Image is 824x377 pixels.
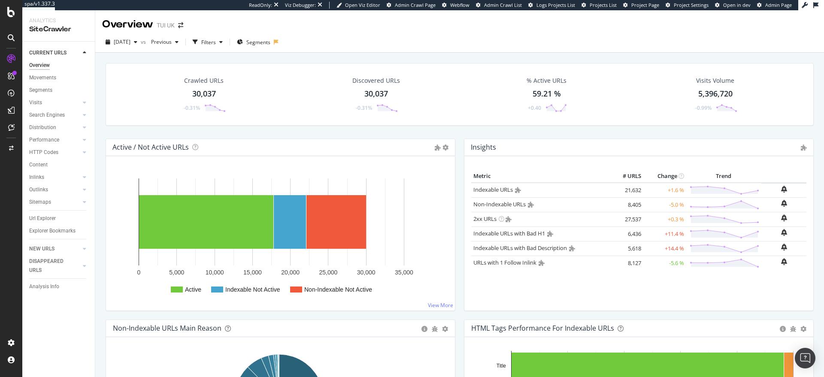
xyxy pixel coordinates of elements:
[29,48,80,57] a: CURRENT URLS
[29,98,42,107] div: Visits
[609,241,643,256] td: 5,618
[476,2,522,9] a: Admin Crawl List
[715,2,751,9] a: Open in dev
[800,326,806,332] div: gear
[450,2,470,8] span: Webflow
[319,269,338,276] text: 25,000
[484,2,522,8] span: Admin Crawl List
[192,88,216,100] div: 30,037
[696,76,734,85] div: Visits Volume
[29,244,80,253] a: NEW URLS
[781,244,787,250] div: bell-plus
[29,185,48,194] div: Outlinks
[790,326,796,332] div: bug
[29,173,44,182] div: Inlinks
[497,363,506,369] text: Title
[473,244,567,252] a: Indexable URLs with Bad Description
[29,73,56,82] div: Movements
[643,183,686,198] td: +1.6 %
[102,17,153,32] div: Overview
[569,245,575,251] i: Admin
[442,145,448,151] i: Options
[757,2,792,9] a: Admin Page
[428,302,453,309] a: View More
[695,104,712,112] div: -0.99%
[781,186,787,193] div: bell-plus
[243,269,262,276] text: 15,000
[29,48,67,57] div: CURRENT URLS
[29,198,51,207] div: Sitemaps
[609,256,643,270] td: 8,127
[609,197,643,212] td: 8,405
[29,123,56,132] div: Distribution
[29,73,89,82] a: Movements
[471,170,609,183] th: Metric
[473,186,513,193] a: Indexable URLs
[539,260,545,266] i: Admin
[674,2,709,8] span: Project Settings
[184,104,200,112] div: -0.31%
[113,170,445,304] svg: A chart.
[249,2,272,9] div: ReadOnly:
[29,111,65,120] div: Search Engines
[623,2,659,9] a: Project Page
[225,286,280,293] text: Indexable Not Active
[246,39,270,46] span: Segments
[547,231,553,237] i: Admin
[157,21,175,30] div: TUI UK
[421,326,427,332] div: circle-info
[141,38,148,45] span: vs
[527,76,566,85] div: % Active URLs
[643,256,686,270] td: -5.6 %
[29,173,80,182] a: Inlinks
[686,170,761,183] th: Trend
[357,269,376,276] text: 30,000
[29,123,80,132] a: Distribution
[352,76,400,85] div: Discovered URLs
[643,226,686,241] td: +11.4 %
[206,269,224,276] text: 10,000
[29,185,80,194] a: Outlinks
[473,215,497,223] a: 2xx URLs
[801,145,807,151] i: Admin
[506,216,512,222] i: Admin
[781,258,787,265] div: bell-plus
[112,142,189,153] h4: Active / Not Active URLs
[528,2,575,9] a: Logs Projects List
[780,326,786,332] div: circle-info
[29,226,89,235] a: Explorer Bookmarks
[528,104,541,112] div: +0.40
[29,111,80,120] a: Search Engines
[29,24,88,34] div: SiteCrawler
[356,104,372,112] div: -0.31%
[536,2,575,8] span: Logs Projects List
[29,160,48,169] div: Content
[781,200,787,207] div: bell-plus
[395,2,436,8] span: Admin Crawl Page
[29,282,89,291] a: Analysis Info
[781,214,787,221] div: bell-plus
[201,39,216,46] div: Filters
[29,282,59,291] div: Analysis Info
[435,145,441,151] i: Admin
[29,214,89,223] a: Url Explorer
[29,136,80,145] a: Performance
[643,212,686,226] td: +0.3 %
[29,86,89,95] a: Segments
[113,324,221,332] div: Non-Indexable URLs Main Reason
[533,88,561,100] div: 59.21 %
[432,326,438,332] div: bug
[29,61,50,70] div: Overview
[723,2,751,8] span: Open in dev
[364,88,388,100] div: 30,037
[178,22,183,28] div: arrow-right-arrow-left
[29,98,80,107] a: Visits
[137,269,141,276] text: 0
[471,324,614,332] div: HTML Tags Performance for Indexable URLs
[442,326,448,332] div: gear
[528,202,534,208] i: Admin
[666,2,709,9] a: Project Settings
[582,2,617,9] a: Projects List
[643,170,686,183] th: Change
[304,286,372,293] text: Non-Indexable Not Active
